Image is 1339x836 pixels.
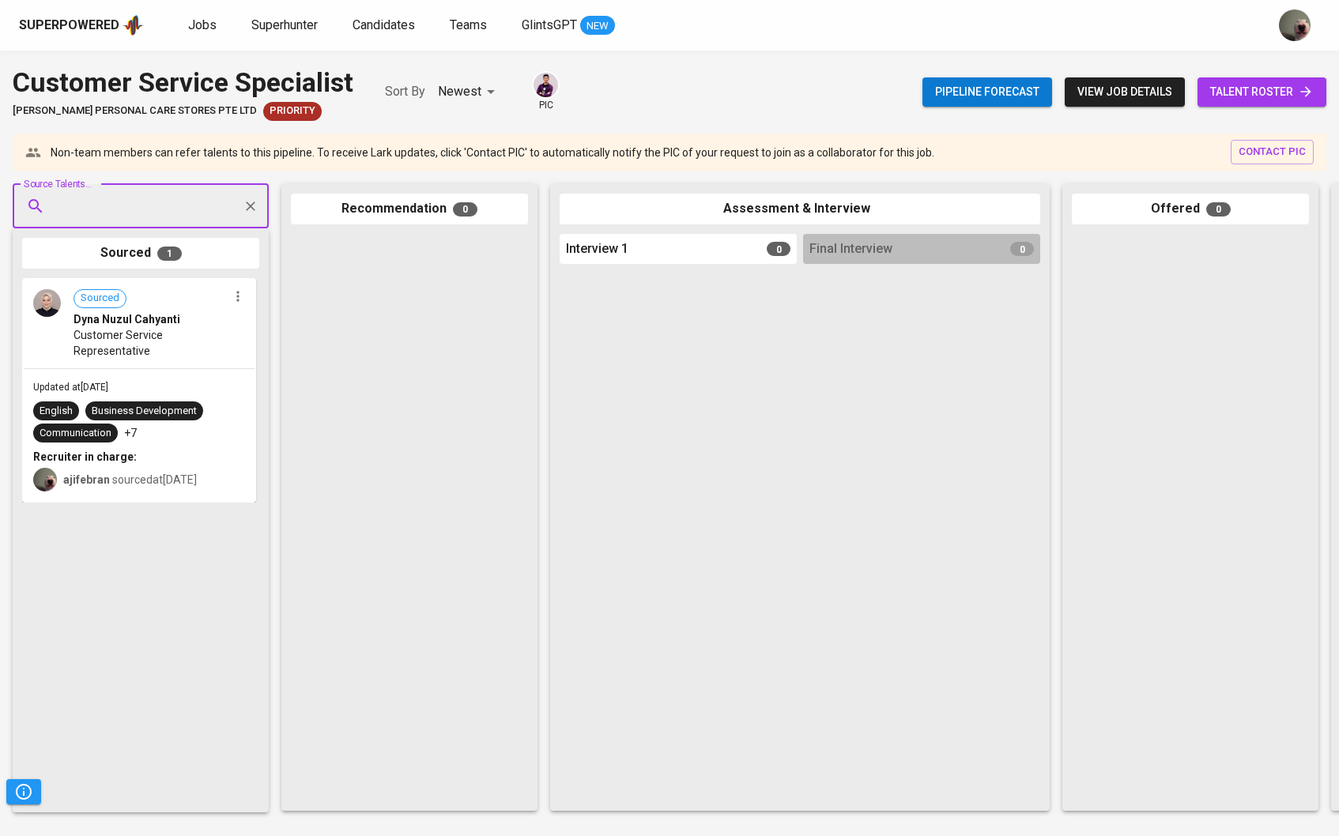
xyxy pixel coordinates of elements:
[22,278,256,503] div: SourcedDyna Nuzul CahyantiCustomer Service RepresentativeUpdated at[DATE]EnglishBusiness Developm...
[1279,9,1311,41] img: aji.muda@glints.com
[767,242,790,256] span: 0
[260,205,263,208] button: Open
[51,145,934,160] p: Non-team members can refer talents to this pipeline. To receive Lark updates, click 'Contact PIC'...
[263,102,322,121] div: New Job received from Demand Team
[240,195,262,217] button: Clear
[33,450,137,463] b: Recruiter in charge:
[566,240,628,258] span: Interview 1
[935,82,1039,102] span: Pipeline forecast
[453,202,477,217] span: 0
[251,16,321,36] a: Superhunter
[438,82,481,101] p: Newest
[1231,140,1314,164] button: contact pic
[353,17,415,32] span: Candidates
[450,17,487,32] span: Teams
[33,468,57,491] img: aji.muda@glints.com
[63,473,110,486] b: ajifebran
[74,311,180,327] span: Dyna Nuzul Cahyanti
[188,16,220,36] a: Jobs
[1206,202,1231,217] span: 0
[123,13,144,37] img: app logo
[1072,194,1309,224] div: Offered
[1010,242,1034,256] span: 0
[19,13,144,37] a: Superpoweredapp logo
[40,426,111,441] div: Communication
[560,194,1040,224] div: Assessment & Interview
[922,77,1052,107] button: Pipeline forecast
[33,289,61,317] img: 41cf05b9d138b7a8e501550a22fcbb26.jpg
[1065,77,1185,107] button: view job details
[40,404,73,419] div: English
[13,63,353,102] div: Customer Service Specialist
[251,17,318,32] span: Superhunter
[450,16,490,36] a: Teams
[1077,82,1172,102] span: view job details
[124,425,137,441] p: +7
[157,247,182,261] span: 1
[1239,143,1306,161] span: contact pic
[353,16,418,36] a: Candidates
[534,73,558,97] img: erwin@glints.com
[92,404,197,419] div: Business Development
[580,18,615,34] span: NEW
[6,779,41,804] button: Pipeline Triggers
[385,82,425,101] p: Sort By
[522,17,577,32] span: GlintsGPT
[263,104,322,119] span: Priority
[13,104,257,119] span: [PERSON_NAME] PERSONAL CARE STORES PTE LTD
[33,382,108,393] span: Updated at [DATE]
[19,17,119,35] div: Superpowered
[532,71,560,112] div: pic
[188,17,217,32] span: Jobs
[809,240,892,258] span: Final Interview
[522,16,615,36] a: GlintsGPT NEW
[74,291,126,306] span: Sourced
[63,473,197,486] span: sourced at [DATE]
[74,327,228,359] span: Customer Service Representative
[22,238,259,269] div: Sourced
[291,194,528,224] div: Recommendation
[1210,82,1314,102] span: talent roster
[1198,77,1326,107] a: talent roster
[438,77,500,107] div: Newest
